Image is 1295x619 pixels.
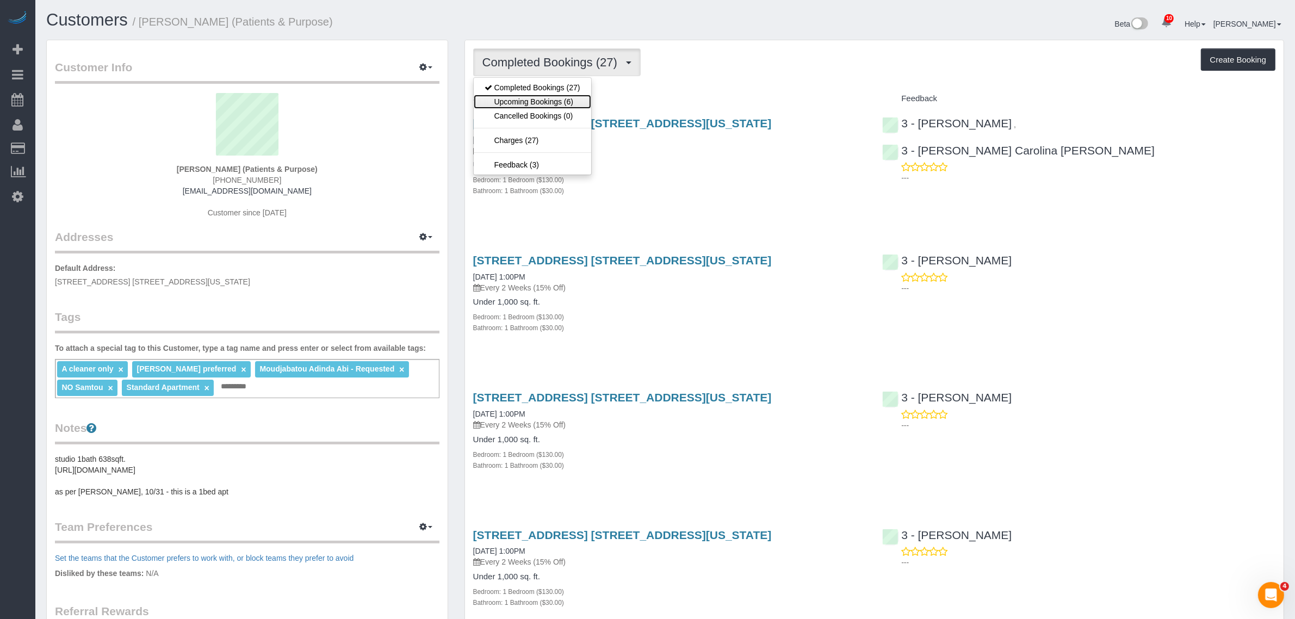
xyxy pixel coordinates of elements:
span: A cleaner only [61,364,113,373]
p: Every 2 Weeks (15% Off) [473,419,866,430]
a: [STREET_ADDRESS] [STREET_ADDRESS][US_STATE] [473,117,772,129]
a: Feedback (3) [474,158,591,172]
a: Completed Bookings (27) [474,81,591,95]
h4: Under 1,000 sq. ft. [473,435,866,444]
span: N/A [146,569,158,578]
img: Automaid Logo [7,11,28,26]
button: Completed Bookings (27) [473,48,641,76]
a: 3 - [PERSON_NAME] [882,529,1012,541]
legend: Notes [55,420,439,444]
a: 3 - [PERSON_NAME] [882,391,1012,404]
a: Upcoming Bookings (6) [474,95,591,109]
a: × [205,383,209,393]
p: --- [901,557,1275,568]
h4: Under 1,000 sq. ft. [473,160,866,170]
a: × [118,365,123,374]
iframe: Intercom live chat [1258,582,1284,608]
a: 3 - [PERSON_NAME] [882,254,1012,267]
small: Bedroom: 1 Bedroom ($130.00) [473,451,564,459]
span: [STREET_ADDRESS] [STREET_ADDRESS][US_STATE] [55,277,250,286]
p: --- [901,172,1275,183]
h4: Under 1,000 sq. ft. [473,572,866,581]
a: [DATE] 1:00PM [473,410,525,418]
a: [STREET_ADDRESS] [STREET_ADDRESS][US_STATE] [473,529,772,541]
p: Every 2 Weeks (15% Off) [473,282,866,293]
span: Completed Bookings (27) [482,55,623,69]
span: NO Samtou [61,383,103,392]
small: Bathroom: 1 Bathroom ($30.00) [473,462,564,469]
small: Bedroom: 1 Bedroom ($130.00) [473,176,564,184]
a: Beta [1115,20,1149,28]
small: / [PERSON_NAME] (Patients & Purpose) [133,16,333,28]
legend: Team Preferences [55,519,439,543]
a: × [241,365,246,374]
h4: Service [473,94,866,103]
a: Customers [46,10,128,29]
a: [STREET_ADDRESS] [STREET_ADDRESS][US_STATE] [473,391,772,404]
p: Every 2 Weeks (15% Off) [473,556,866,567]
pre: studio 1bath 638sqft. [URL][DOMAIN_NAME] as per [PERSON_NAME], 10/31 - this is a 1bed apt [55,454,439,497]
span: Moudjabatou Adinda Abi - Requested [259,364,394,373]
legend: Customer Info [55,59,439,84]
a: [EMAIL_ADDRESS][DOMAIN_NAME] [183,187,312,195]
span: Customer since [DATE] [208,208,287,217]
p: Every 2 Weeks (15% Off) [473,145,866,156]
span: 10 [1164,14,1174,23]
small: Bedroom: 1 Bedroom ($130.00) [473,588,564,596]
h4: Under 1,000 sq. ft. [473,298,866,307]
a: Help [1185,20,1206,28]
a: 3 - [PERSON_NAME] [882,117,1012,129]
p: --- [901,420,1275,431]
label: Default Address: [55,263,116,274]
span: Standard Apartment [127,383,200,392]
p: --- [901,283,1275,294]
a: 10 [1156,11,1177,35]
a: [DATE] 1:00PM [473,547,525,555]
a: × [399,365,404,374]
small: Bathroom: 1 Bathroom ($30.00) [473,187,564,195]
span: 4 [1280,582,1289,591]
a: × [108,383,113,393]
legend: Tags [55,309,439,333]
a: Charges (27) [474,133,591,147]
a: 3 - [PERSON_NAME] Carolina [PERSON_NAME] [882,144,1155,157]
strong: [PERSON_NAME] (Patients & Purpose) [177,165,318,174]
a: [PERSON_NAME] [1213,20,1281,28]
button: Create Booking [1201,48,1275,71]
a: [DATE] 1:00PM [473,273,525,281]
small: Bedroom: 1 Bedroom ($130.00) [473,313,564,321]
a: Set the teams that the Customer prefers to work with, or block teams they prefer to avoid [55,554,354,562]
a: Cancelled Bookings (0) [474,109,591,123]
label: Disliked by these teams: [55,568,144,579]
span: [PERSON_NAME] preferred [137,364,237,373]
a: [STREET_ADDRESS] [STREET_ADDRESS][US_STATE] [473,254,772,267]
hm-ph: [PHONE_NUMBER] [213,176,281,184]
img: New interface [1130,17,1148,32]
h4: Feedback [882,94,1275,103]
small: Bathroom: 1 Bathroom ($30.00) [473,599,564,606]
label: To attach a special tag to this Customer, type a tag name and press enter or select from availabl... [55,343,426,354]
span: , [1014,120,1016,129]
small: Bathroom: 1 Bathroom ($30.00) [473,324,564,332]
